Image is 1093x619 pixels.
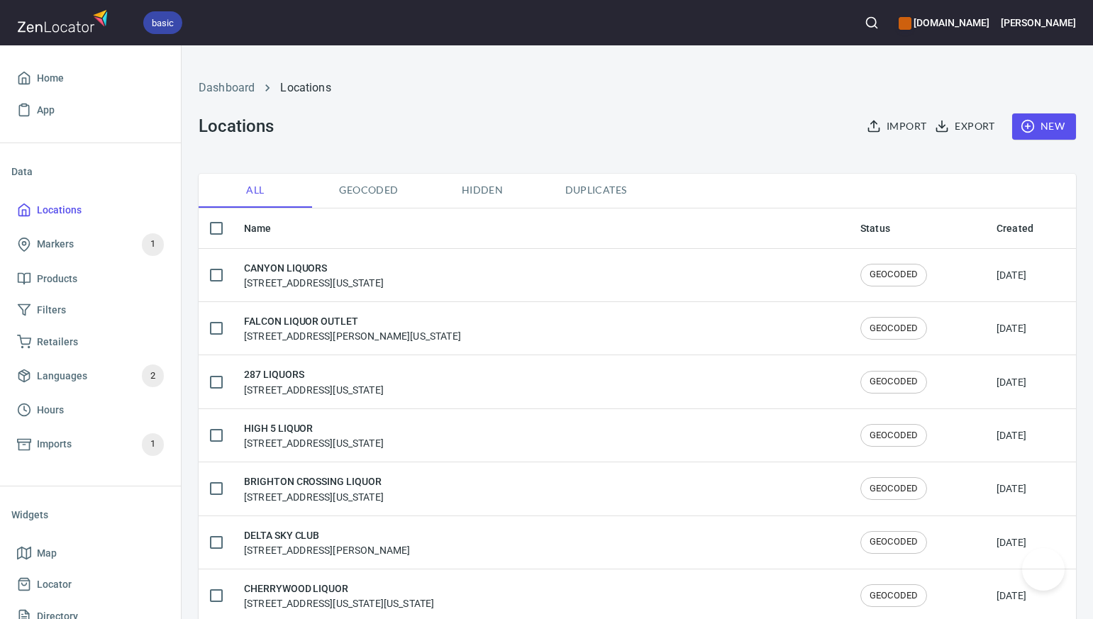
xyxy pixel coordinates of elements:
span: App [37,101,55,119]
span: Languages [37,367,87,385]
a: Hours [11,394,170,426]
span: GEOCODED [861,322,926,335]
a: Home [11,62,170,94]
div: [STREET_ADDRESS][PERSON_NAME] [244,528,410,557]
span: Home [37,69,64,87]
a: Filters [11,294,170,326]
div: basic [143,11,182,34]
span: Locator [37,576,72,593]
div: [DATE] [997,375,1026,389]
div: [DATE] [997,535,1026,550]
li: Widgets [11,498,170,532]
span: 1 [142,236,164,252]
h6: 287 LIQUORS [244,367,384,382]
span: GEOCODED [861,429,926,442]
a: Markers1 [11,226,170,263]
a: Imports1 [11,426,170,463]
span: Duplicates [548,182,644,199]
span: Hidden [434,182,531,199]
div: [STREET_ADDRESS][US_STATE] [244,367,384,396]
div: [STREET_ADDRESS][US_STATE][US_STATE] [244,581,434,610]
span: GEOCODED [861,482,926,496]
span: All [207,182,304,199]
span: Map [37,545,57,562]
span: GEOCODED [861,375,926,389]
img: zenlocator [17,6,112,36]
span: Export [938,118,994,135]
span: basic [143,16,182,30]
div: [STREET_ADDRESS][US_STATE] [244,420,384,450]
div: Manage your apps [899,7,989,38]
span: Filters [37,301,66,319]
span: New [1023,118,1065,135]
span: Hours [37,401,64,419]
h6: DELTA SKY CLUB [244,528,410,543]
div: [DATE] [997,428,1026,442]
h6: CHERRYWOOD LIQUOR [244,581,434,596]
span: Geocoded [321,182,417,199]
a: Products [11,263,170,295]
span: Retailers [37,333,78,351]
div: [STREET_ADDRESS][US_STATE] [244,474,384,503]
button: color-CE600E [899,17,911,30]
a: Locations [280,81,331,94]
span: 1 [142,436,164,452]
span: GEOCODED [861,589,926,603]
a: Map [11,537,170,569]
span: GEOCODED [861,268,926,281]
nav: breadcrumb [199,79,1076,96]
h6: CANYON LIQUORS [244,260,384,276]
span: Imports [37,435,72,453]
a: Locator [11,569,170,601]
button: Export [932,113,1000,140]
th: Status [849,208,985,249]
button: New [1012,113,1076,140]
div: [STREET_ADDRESS][PERSON_NAME][US_STATE] [244,313,461,343]
h3: Locations [199,116,273,136]
div: [DATE] [997,321,1026,335]
a: Languages2 [11,357,170,394]
a: App [11,94,170,126]
a: Dashboard [199,81,255,94]
button: Import [864,113,932,140]
button: Search [856,7,887,38]
span: 2 [142,368,164,384]
th: Created [985,208,1076,249]
span: Locations [37,201,82,219]
a: Retailers [11,326,170,358]
div: [STREET_ADDRESS][US_STATE] [244,260,384,290]
h6: FALCON LIQUOR OUTLET [244,313,461,329]
h6: BRIGHTON CROSSING LIQUOR [244,474,384,489]
iframe: Help Scout Beacon - Open [1022,548,1065,591]
button: [PERSON_NAME] [1001,7,1076,38]
div: [DATE] [997,589,1026,603]
th: Name [233,208,849,249]
span: Products [37,270,77,288]
h6: [DOMAIN_NAME] [899,15,989,30]
span: Markers [37,235,74,253]
div: [DATE] [997,481,1026,496]
li: Data [11,155,170,189]
div: [DATE] [997,268,1026,282]
h6: HIGH 5 LIQUOR [244,420,384,436]
h6: [PERSON_NAME] [1001,15,1076,30]
span: Import [870,118,926,135]
a: Locations [11,194,170,226]
span: GEOCODED [861,535,926,549]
